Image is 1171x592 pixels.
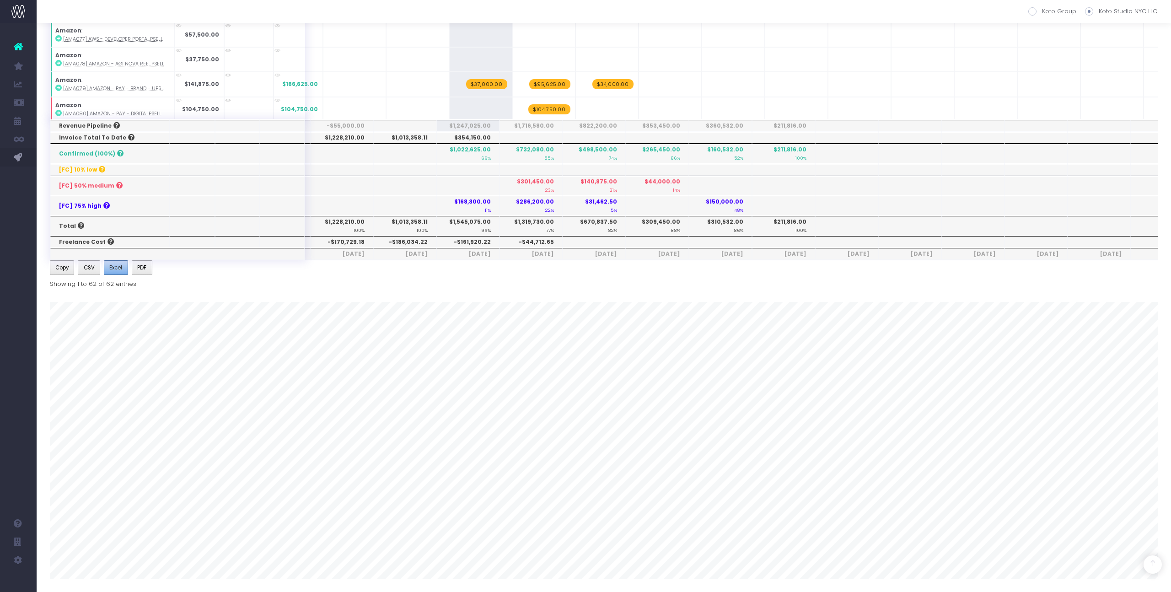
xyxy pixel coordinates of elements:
[185,55,219,63] strong: $37,750.00
[689,196,752,216] th: $150,000.00
[608,226,617,233] small: 82%
[466,79,507,89] span: wayahead Revenue Forecast Item
[50,97,175,122] td: :
[563,196,626,216] th: $31,462.50
[626,120,689,132] th: $353,450.00
[50,216,170,236] th: Total
[500,120,563,132] th: $1,716,580.00
[545,206,554,213] small: 22%
[734,206,743,213] small: 48%
[689,144,752,164] th: $160,532.00
[50,72,175,97] td: :
[63,85,164,92] abbr: [AMA079] Amazon - Pay - Brand - Upsell
[417,226,428,233] small: 100%
[84,264,95,272] span: CSV
[436,216,500,236] th: $1,545,075.00
[563,216,626,236] th: $670,837.50
[436,132,500,144] th: $354,150.00
[508,250,554,258] span: [DATE]
[50,236,170,248] th: Freelance Cost
[319,250,365,258] span: [DATE]
[544,154,554,161] small: 55%
[528,104,570,114] span: wayahead Revenue Forecast Item
[689,120,752,132] th: $360,532.00
[445,250,491,258] span: [DATE]
[500,176,563,196] th: $301,450.00
[1028,7,1076,16] label: Koto Group
[795,154,806,161] small: 100%
[132,260,152,275] button: PDF
[310,216,373,236] th: $1,228,210.00
[109,264,122,272] span: Excel
[571,250,617,258] span: [DATE]
[354,226,365,233] small: 100%
[485,206,491,213] small: 11%
[698,250,743,258] span: [DATE]
[104,260,128,275] button: Excel
[752,120,815,132] th: $211,816.00
[185,31,219,38] strong: $57,500.00
[563,144,626,164] th: $498,500.00
[50,22,175,47] td: :
[310,236,373,248] th: -$170,729.18
[795,226,806,233] small: 100%
[592,79,634,89] span: wayahead Revenue Forecast Item
[11,574,25,587] img: images/default_profile_image.png
[887,250,933,258] span: [DATE]
[1013,250,1059,258] span: [DATE]
[671,226,680,233] small: 88%
[436,120,500,132] th: $1,247,025.00
[481,226,491,233] small: 96%
[137,264,146,272] span: PDF
[481,154,491,161] small: 66%
[50,196,170,216] th: [FC] 75% high
[500,236,563,248] th: -$44,712.65
[500,196,563,216] th: $286,200.00
[626,176,689,196] th: $44,000.00
[626,216,689,236] th: $309,450.00
[436,236,500,248] th: -$161,920.22
[55,51,81,59] strong: Amazon
[63,110,161,117] abbr: [AMA080] Amazon - Pay - Digital - Upsell
[310,132,373,144] th: $1,228,210.00
[55,76,81,84] strong: Amazon
[734,226,743,233] small: 86%
[671,154,680,161] small: 86%
[1076,250,1122,258] span: [DATE]
[282,80,318,88] span: $166,625.00
[609,154,617,161] small: 74%
[63,36,163,43] abbr: [AMA077] AWS - Developer Portal - Brand - Upsell
[500,144,563,164] th: $732,080.00
[182,105,219,113] strong: $104,750.00
[436,144,500,164] th: $1,022,625.00
[50,164,170,176] th: [FC] 10% low
[824,250,870,258] span: [DATE]
[545,186,554,193] small: 23%
[50,144,170,164] th: Confirmed (100%)
[184,80,219,88] strong: $141,875.00
[761,250,806,258] span: [DATE]
[634,250,680,258] span: [DATE]
[436,196,500,216] th: $168,300.00
[673,186,680,193] small: 14%
[50,120,170,132] th: Revenue Pipeline
[50,277,136,288] div: Showing 1 to 62 of 62 entries
[310,120,373,132] th: -$55,000.00
[50,47,175,72] td: :
[55,264,69,272] span: Copy
[382,250,428,258] span: [DATE]
[50,132,170,144] th: Invoice Total To Date
[563,176,626,196] th: $140,875.00
[752,144,815,164] th: $211,816.00
[546,226,554,233] small: 77%
[529,79,570,89] span: wayahead Revenue Forecast Item
[373,132,436,144] th: $1,013,358.11
[563,120,626,132] th: $822,200.00
[734,154,743,161] small: 52%
[78,260,100,275] button: CSV
[50,260,75,275] button: Copy
[373,216,436,236] th: $1,013,358.11
[610,186,617,193] small: 21%
[55,27,81,34] strong: Amazon
[373,236,436,248] th: -$186,034.22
